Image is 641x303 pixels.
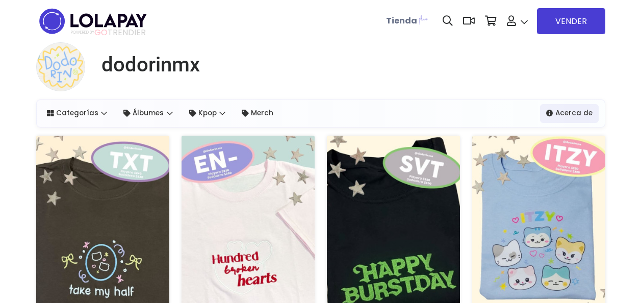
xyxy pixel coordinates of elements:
[93,53,200,77] a: dodorinmx
[236,104,279,122] a: Merch
[71,30,94,35] span: POWERED BY
[94,27,108,38] span: GO
[540,104,599,122] a: Acerca de
[386,15,417,27] b: Tienda
[183,104,232,122] a: Kpop
[537,8,605,34] a: VENDER
[117,104,179,122] a: Álbumes
[417,13,429,26] img: Lolapay Plus
[71,28,146,37] span: TRENDIER
[36,5,150,37] img: logo
[101,53,200,77] h1: dodorinmx
[41,104,114,122] a: Categorías
[36,42,85,91] img: small.png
